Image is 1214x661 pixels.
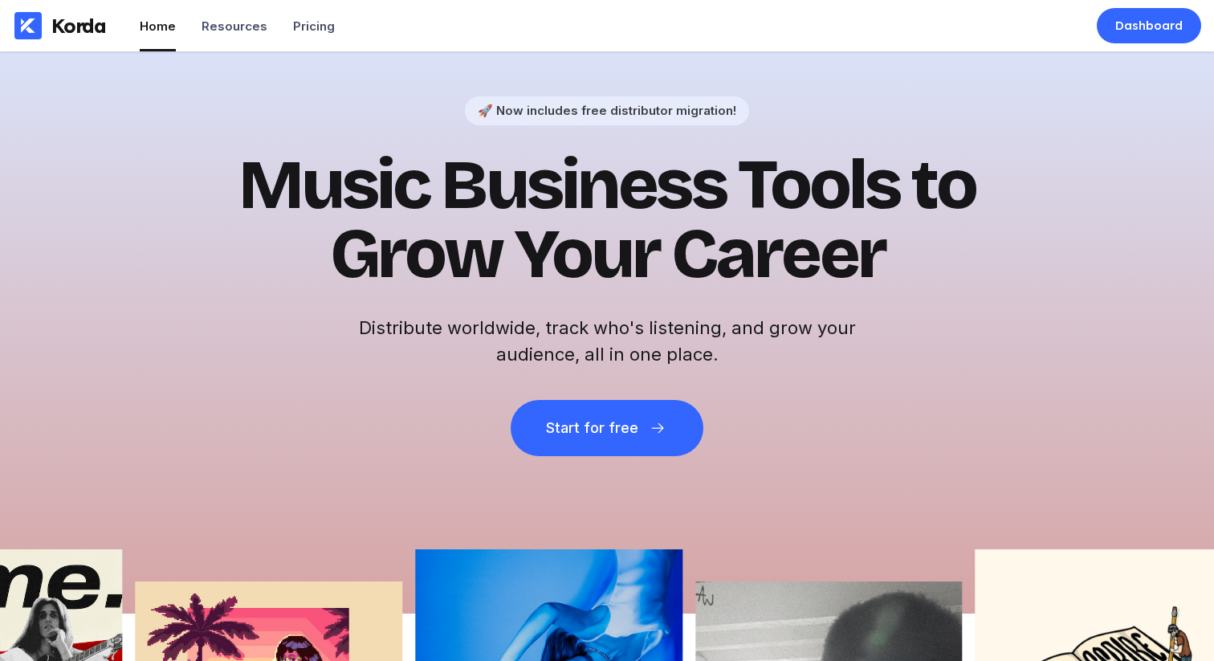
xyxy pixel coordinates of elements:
div: Start for free [546,420,638,436]
div: 🚀 Now includes free distributor migration! [478,103,736,118]
h1: Music Business Tools to Grow Your Career [214,151,1000,289]
div: Dashboard [1115,18,1183,34]
h2: Distribute worldwide, track who's listening, and grow your audience, all in one place. [350,315,864,368]
button: Start for free [511,400,703,456]
div: Korda [51,14,106,38]
div: Home [140,18,176,34]
div: Pricing [293,18,335,34]
div: Resources [202,18,267,34]
a: Dashboard [1097,8,1201,43]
